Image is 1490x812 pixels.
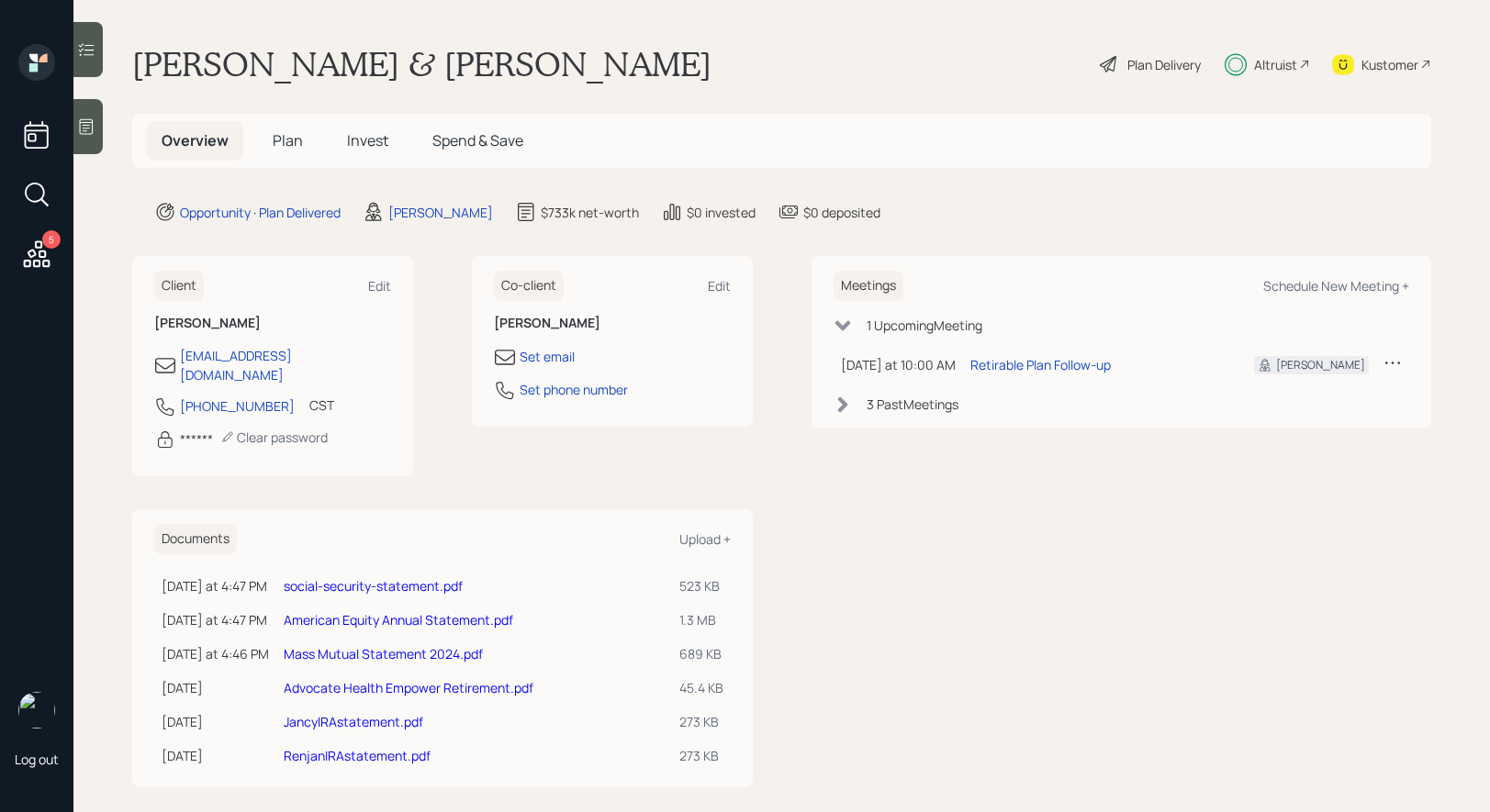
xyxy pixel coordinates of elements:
[154,271,204,301] h6: Client
[347,130,388,150] span: Invest
[162,678,269,697] div: [DATE]
[679,746,723,765] div: 273 KB
[520,380,628,399] div: Set phone number
[1263,277,1409,295] div: Schedule New Meeting +
[220,428,328,446] div: Clear password
[494,316,731,331] h6: [PERSON_NAME]
[834,271,903,301] h6: Meetings
[162,576,269,595] div: [DATE] at 4:47 PM
[679,576,723,595] div: 523 KB
[18,692,55,729] img: treva-nostdahl-headshot.png
[284,679,533,696] a: Advocate Health Empower Retirement.pdf
[284,645,483,662] a: Mass Mutual Statement 2024.pdf
[388,203,493,222] div: [PERSON_NAME]
[687,203,756,222] div: $0 invested
[162,712,269,731] div: [DATE]
[679,644,723,663] div: 689 KB
[1254,55,1297,74] div: Altruist
[432,130,523,150] span: Spend & Save
[970,355,1111,374] div: Retirable Plan Follow-up
[708,277,731,295] div: Edit
[162,644,269,663] div: [DATE] at 4:46 PM
[180,396,295,416] div: [PHONE_NUMBER]
[1276,357,1365,373] div: [PERSON_NAME]
[679,712,723,731] div: 273 KB
[679,610,723,629] div: 1.3 MB
[867,395,958,414] div: 3 Past Meeting s
[841,355,956,374] div: [DATE] at 10:00 AM
[867,316,982,335] div: 1 Upcoming Meeting
[494,271,564,301] h6: Co-client
[284,713,423,730] a: JancyIRAstatement.pdf
[1361,55,1418,74] div: Kustomer
[162,610,269,629] div: [DATE] at 4:47 PM
[284,577,463,595] a: social-security-statement.pdf
[284,611,513,628] a: American Equity Annual Statement.pdf
[1127,55,1201,74] div: Plan Delivery
[803,203,880,222] div: $0 deposited
[284,747,431,764] a: RenjanIRAstatement.pdf
[154,316,391,331] h6: [PERSON_NAME]
[679,530,731,548] div: Upload +
[162,130,229,150] span: Overview
[154,524,237,554] h6: Documents
[679,678,723,697] div: 45.4 KB
[42,230,61,249] div: 5
[180,346,391,384] div: [EMAIL_ADDRESS][DOMAIN_NAME]
[541,203,639,222] div: $733k net-worth
[368,277,391,295] div: Edit
[309,395,334,415] div: CST
[15,751,59,768] div: Log out
[180,203,341,222] div: Opportunity · Plan Delivered
[162,746,269,765] div: [DATE]
[132,44,711,84] h1: [PERSON_NAME] & [PERSON_NAME]
[520,347,575,366] div: Set email
[273,130,303,150] span: Plan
